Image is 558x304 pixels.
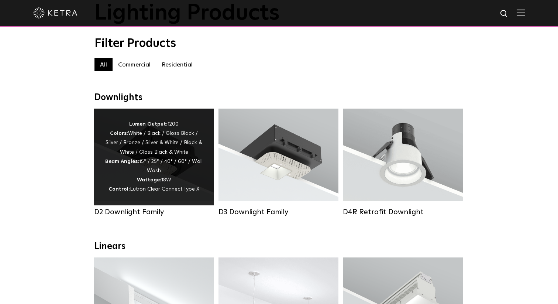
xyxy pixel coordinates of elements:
label: Commercial [113,58,156,71]
img: Hamburger%20Nav.svg [517,9,525,16]
div: Linears [94,241,464,252]
div: D4R Retrofit Downlight [343,208,463,216]
a: D2 Downlight Family Lumen Output:1200Colors:White / Black / Gloss Black / Silver / Bronze / Silve... [94,109,214,216]
div: Filter Products [94,37,464,51]
span: Lutron Clear Connect Type X [130,187,199,192]
img: search icon [500,9,509,18]
strong: Beam Angles: [105,159,139,164]
strong: Control: [108,187,130,192]
div: Downlights [94,92,464,103]
strong: Lumen Output: [129,122,168,127]
a: D4R Retrofit Downlight Lumen Output:800Colors:White / BlackBeam Angles:15° / 25° / 40° / 60°Watta... [343,109,463,216]
img: ketra-logo-2019-white [33,7,77,18]
div: D3 Downlight Family [218,208,338,216]
strong: Colors: [110,131,128,136]
label: Residential [156,58,198,71]
label: All [94,58,113,71]
a: D3 Downlight Family Lumen Output:700 / 900 / 1100Colors:White / Black / Silver / Bronze / Paintab... [218,109,338,216]
strong: Wattage: [137,177,161,182]
div: 1200 White / Black / Gloss Black / Silver / Bronze / Silver & White / Black & White / Gloss Black... [105,120,203,194]
div: D2 Downlight Family [94,208,214,216]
